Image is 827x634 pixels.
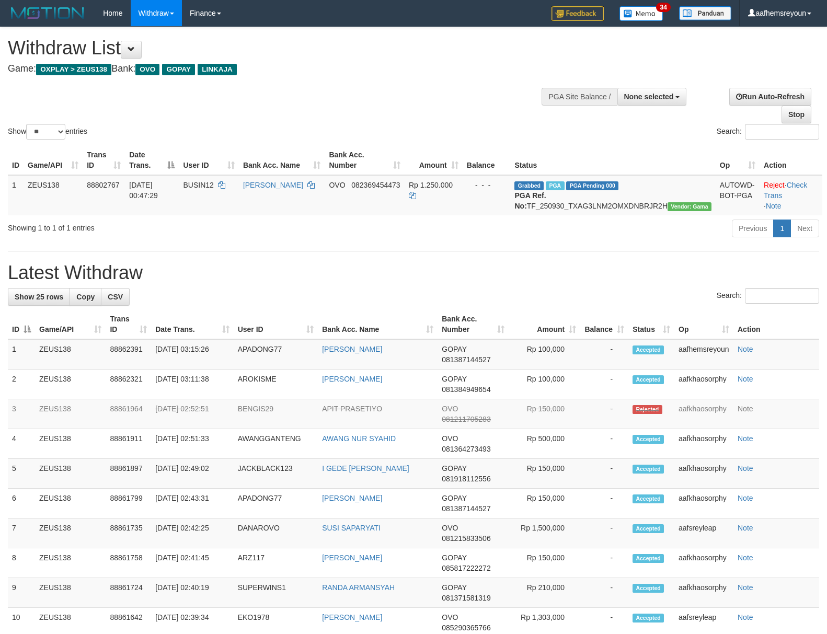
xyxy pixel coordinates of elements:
[442,613,458,621] span: OVO
[745,124,819,140] input: Search:
[729,88,811,106] a: Run Auto-Refresh
[8,370,35,399] td: 2
[8,309,35,339] th: ID: activate to sort column descending
[151,578,233,608] td: [DATE] 02:40:19
[8,38,541,59] h1: Withdraw List
[760,145,822,175] th: Action
[8,64,541,74] h4: Game: Bank:
[106,309,151,339] th: Trans ID: activate to sort column ascending
[26,124,65,140] select: Showentries
[106,548,151,578] td: 88861758
[151,548,233,578] td: [DATE] 02:41:45
[580,548,628,578] td: -
[106,578,151,608] td: 88861724
[633,345,664,354] span: Accepted
[8,124,87,140] label: Show entries
[580,370,628,399] td: -
[183,181,213,189] span: BUSIN12
[509,489,580,518] td: Rp 150,000
[35,370,106,399] td: ZEUS138
[509,429,580,459] td: Rp 500,000
[8,218,337,233] div: Showing 1 to 1 of 1 entries
[322,524,381,532] a: SUSI SAPARYATI
[668,202,711,211] span: Vendor URL: https://trx31.1velocity.biz
[151,518,233,548] td: [DATE] 02:42:25
[8,339,35,370] td: 1
[125,145,179,175] th: Date Trans.: activate to sort column descending
[510,145,715,175] th: Status
[442,564,490,572] span: Copy 085817222272 to clipboard
[679,6,731,20] img: panduan.png
[717,288,819,304] label: Search:
[745,288,819,304] input: Search:
[322,345,382,353] a: [PERSON_NAME]
[234,399,318,429] td: BENGIS29
[633,584,664,593] span: Accepted
[633,375,664,384] span: Accepted
[442,534,490,543] span: Copy 081215833506 to clipboard
[83,145,125,175] th: Trans ID: activate to sort column ascending
[8,399,35,429] td: 3
[234,518,318,548] td: DANAROVO
[35,399,106,429] td: ZEUS138
[760,175,822,215] td: · ·
[442,554,466,562] span: GOPAY
[234,489,318,518] td: APADONG77
[106,518,151,548] td: 88861735
[773,220,791,237] a: 1
[106,459,151,489] td: 88861897
[580,429,628,459] td: -
[442,415,490,423] span: Copy 081211705283 to clipboard
[656,3,670,12] span: 34
[108,293,123,301] span: CSV
[674,459,733,489] td: aafkhaosorphy
[234,459,318,489] td: JACKBLACK123
[8,578,35,608] td: 9
[243,181,303,189] a: [PERSON_NAME]
[442,405,458,413] span: OVO
[409,181,453,189] span: Rp 1.250.000
[198,64,237,75] span: LINKAJA
[738,345,753,353] a: Note
[509,399,580,429] td: Rp 150,000
[509,370,580,399] td: Rp 100,000
[234,339,318,370] td: APADONG77
[442,494,466,502] span: GOPAY
[76,293,95,301] span: Copy
[151,309,233,339] th: Date Trans.: activate to sort column ascending
[8,288,70,306] a: Show 25 rows
[628,309,674,339] th: Status: activate to sort column ascending
[239,145,325,175] th: Bank Acc. Name: activate to sort column ascending
[674,578,733,608] td: aafkhaosorphy
[619,6,663,21] img: Button%20Memo.svg
[617,88,687,106] button: None selected
[738,375,753,383] a: Note
[35,518,106,548] td: ZEUS138
[35,489,106,518] td: ZEUS138
[36,64,111,75] span: OXPLAY > ZEUS138
[738,494,753,502] a: Note
[151,429,233,459] td: [DATE] 02:51:33
[633,614,664,623] span: Accepted
[633,554,664,563] span: Accepted
[674,339,733,370] td: aafhemsreyoun
[8,429,35,459] td: 4
[106,339,151,370] td: 88862391
[580,309,628,339] th: Balance: activate to sort column ascending
[633,435,664,444] span: Accepted
[24,175,83,215] td: ZEUS138
[514,191,546,210] b: PGA Ref. No:
[509,339,580,370] td: Rp 100,000
[322,464,409,472] a: I GEDE [PERSON_NAME]
[633,524,664,533] span: Accepted
[580,459,628,489] td: -
[135,64,159,75] span: OVO
[8,262,819,283] h1: Latest Withdraw
[674,518,733,548] td: aafsreyleap
[179,145,238,175] th: User ID: activate to sort column ascending
[738,405,753,413] a: Note
[580,578,628,608] td: -
[738,464,753,472] a: Note
[467,180,507,190] div: - - -
[322,554,382,562] a: [PERSON_NAME]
